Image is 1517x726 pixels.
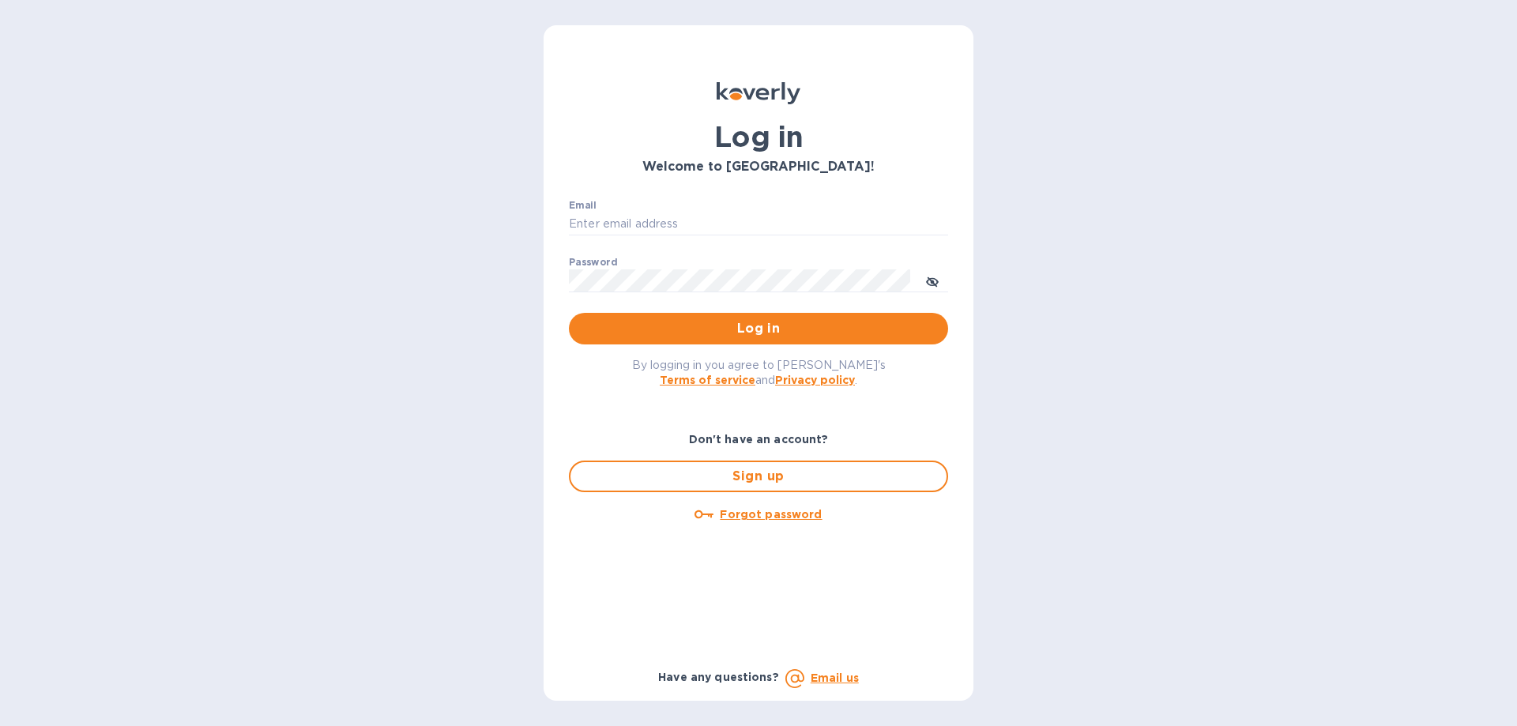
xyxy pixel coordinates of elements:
[569,201,597,210] label: Email
[582,319,935,338] span: Log in
[632,359,886,386] span: By logging in you agree to [PERSON_NAME]'s and .
[569,120,948,153] h1: Log in
[658,671,779,683] b: Have any questions?
[569,461,948,492] button: Sign up
[811,671,859,684] a: Email us
[775,374,855,386] a: Privacy policy
[720,508,822,521] u: Forgot password
[660,374,755,386] a: Terms of service
[569,313,948,344] button: Log in
[569,213,948,236] input: Enter email address
[583,467,934,486] span: Sign up
[569,258,617,267] label: Password
[917,265,948,296] button: toggle password visibility
[689,433,829,446] b: Don't have an account?
[717,82,800,104] img: Koverly
[569,160,948,175] h3: Welcome to [GEOGRAPHIC_DATA]!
